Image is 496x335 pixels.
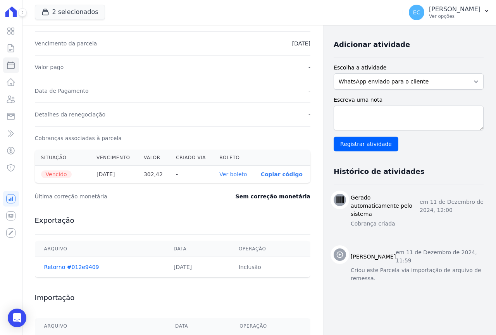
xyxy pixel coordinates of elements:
[334,40,410,49] h3: Adicionar atividade
[229,241,310,257] th: Operação
[334,167,424,176] h3: Histórico de atividades
[334,96,484,104] label: Escreva uma nota
[35,193,198,200] dt: Última correção monetária
[35,216,310,225] h3: Exportação
[230,318,310,334] th: Operação
[396,248,484,265] p: em 11 de Dezembro de 2024, 11:59
[308,87,310,95] dd: -
[35,150,91,166] th: Situação
[90,150,138,166] th: Vencimento
[308,63,310,71] dd: -
[35,87,89,95] dt: Data de Pagamento
[292,40,310,47] dd: [DATE]
[35,134,122,142] dt: Cobranças associadas à parcela
[164,241,229,257] th: Data
[35,241,164,257] th: Arquivo
[44,264,99,270] a: Retorno #012e9409
[8,309,26,327] div: Open Intercom Messenger
[35,5,105,19] button: 2 selecionados
[35,111,106,118] dt: Detalhes da renegociação
[170,150,213,166] th: Criado via
[229,257,310,278] td: Inclusão
[90,166,138,183] th: [DATE]
[334,64,484,72] label: Escolha a atividade
[351,194,420,218] h3: Gerado automaticamente pelo sistema
[429,13,480,19] p: Ver opções
[138,150,170,166] th: Valor
[138,166,170,183] th: 302,42
[164,257,229,278] td: [DATE]
[334,137,398,151] input: Registrar atividade
[41,170,72,178] span: Vencido
[166,318,230,334] th: Data
[236,193,310,200] dd: Sem correção monetária
[351,220,484,228] p: Cobrança criada
[35,293,310,302] h3: Importação
[413,10,420,15] span: EC
[429,5,480,13] p: [PERSON_NAME]
[219,171,247,177] a: Ver boleto
[420,198,484,214] p: em 11 de Dezembro de 2024, 12:00
[351,253,396,261] h3: [PERSON_NAME]
[308,111,310,118] dd: -
[403,2,496,23] button: EC [PERSON_NAME] Ver opções
[213,150,254,166] th: Boleto
[35,318,166,334] th: Arquivo
[35,40,97,47] dt: Vencimento da parcela
[261,171,303,177] button: Copiar código
[170,166,213,183] th: -
[351,266,484,283] p: Criou este Parcela via importação de arquivo de remessa.
[35,63,64,71] dt: Valor pago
